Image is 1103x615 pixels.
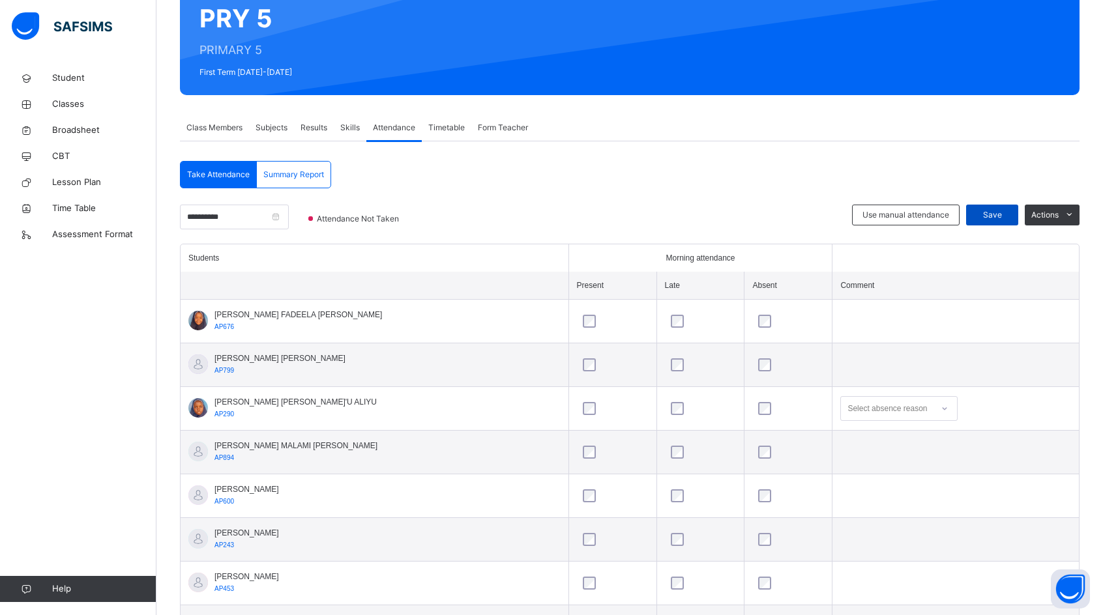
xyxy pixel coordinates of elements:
span: Attendance [373,122,415,134]
button: Open asap [1051,569,1090,608]
span: Use manual attendance [862,209,949,221]
th: Present [568,272,656,300]
span: [PERSON_NAME] [214,571,279,582]
span: Save [976,209,1008,221]
span: Help [52,582,156,595]
span: [PERSON_NAME] [214,527,279,539]
span: Broadsheet [52,124,156,137]
span: Take Attendance [187,169,250,180]
span: AP799 [214,367,234,374]
span: AP894 [214,454,234,461]
span: CBT [52,150,156,163]
span: Actions [1031,209,1059,221]
span: [PERSON_NAME] FADEELA [PERSON_NAME] [214,309,382,321]
th: Students [181,244,568,272]
span: AP453 [214,585,234,592]
span: Timetable [428,122,465,134]
span: [PERSON_NAME] [PERSON_NAME] [214,352,346,364]
span: Class Members [186,122,243,134]
span: Student [52,72,156,85]
span: Time Table [52,202,156,215]
span: Morning attendance [666,252,735,264]
span: Form Teacher [478,122,528,134]
span: [PERSON_NAME] MALAMI [PERSON_NAME] [214,440,377,451]
span: Subjects [256,122,287,134]
span: Skills [340,122,360,134]
span: AP676 [214,323,234,330]
div: Select absence reason [847,396,927,421]
span: AP243 [214,541,234,549]
span: AP290 [214,410,234,418]
th: Absent [744,272,832,300]
span: Classes [52,98,156,111]
span: Summary Report [263,169,324,180]
span: Results [301,122,327,134]
th: Late [656,272,744,300]
span: Lesson Plan [52,176,156,189]
span: [PERSON_NAME] [PERSON_NAME]'U ALIYU [214,396,377,408]
span: Attendance Not Taken [316,213,403,225]
span: AP600 [214,498,234,505]
span: Assessment Format [52,228,156,241]
span: [PERSON_NAME] [214,483,279,495]
img: safsims [12,12,112,40]
th: Comment [832,272,1079,300]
